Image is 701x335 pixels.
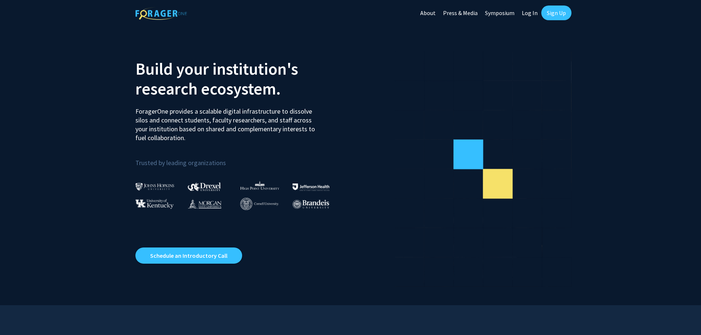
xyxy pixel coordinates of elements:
[135,7,187,20] img: ForagerOne Logo
[135,101,320,142] p: ForagerOne provides a scalable digital infrastructure to dissolve silos and connect students, fac...
[135,183,174,190] img: Johns Hopkins University
[135,148,345,168] p: Trusted by leading organizations
[135,59,345,99] h2: Build your institution's research ecosystem.
[293,183,329,190] img: Thomas Jefferson University
[188,182,221,191] img: Drexel University
[188,199,222,209] img: Morgan State University
[541,6,571,20] a: Sign Up
[135,247,242,264] a: Opens in a new tab
[240,181,279,190] img: High Point University
[293,200,329,209] img: Brandeis University
[240,198,279,210] img: Cornell University
[135,199,174,209] img: University of Kentucky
